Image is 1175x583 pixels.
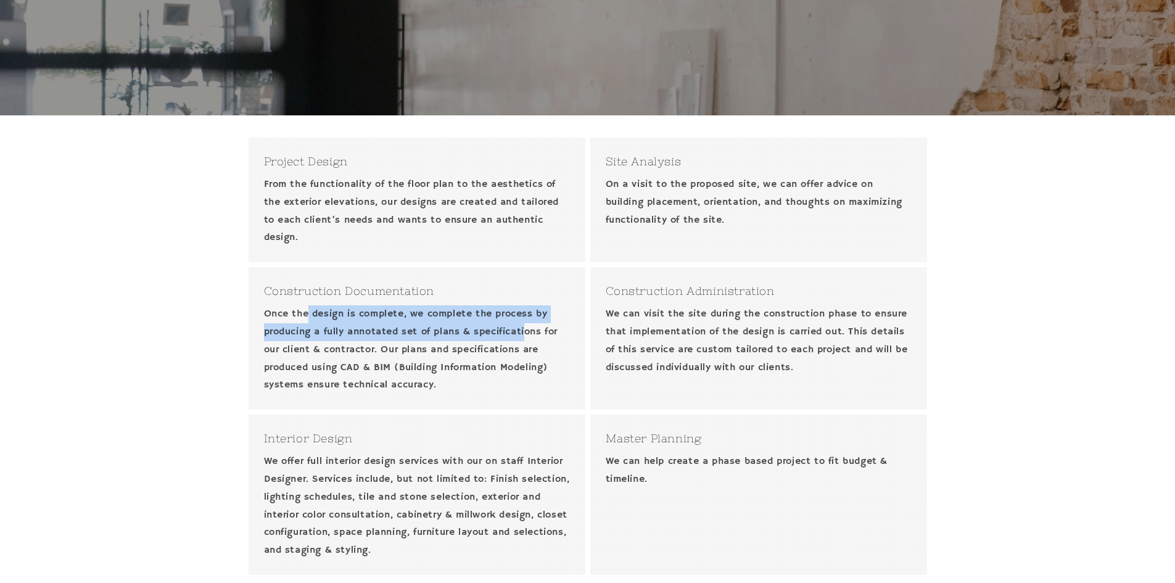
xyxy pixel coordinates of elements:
h3: Interior Design [264,430,570,447]
h3: Master Planning [606,430,912,447]
h3: Project Design [264,153,570,170]
p: We can visit the site during the construction phase to ensure that implementation of the design i... [606,305,912,376]
h3: Construction Administration [606,283,912,299]
p: On a visit to the proposed site, we can offer advice on building placement, orientation, and thou... [606,176,912,229]
h3: Site Analysis [606,153,912,170]
p: Once the design is complete, we complete the process by producing a fully annotated set of plans ... [264,305,570,394]
p: From the functionality of the floor plan to the aesthetics of the exterior elevations, our design... [264,176,570,247]
p: We offer full interior design services with our on staff Interior Designer. Services include, but... [264,453,570,560]
p: We can help create a phase based project to fit budget & timeline. [606,453,912,489]
h3: Construction Documentation [264,283,570,299]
